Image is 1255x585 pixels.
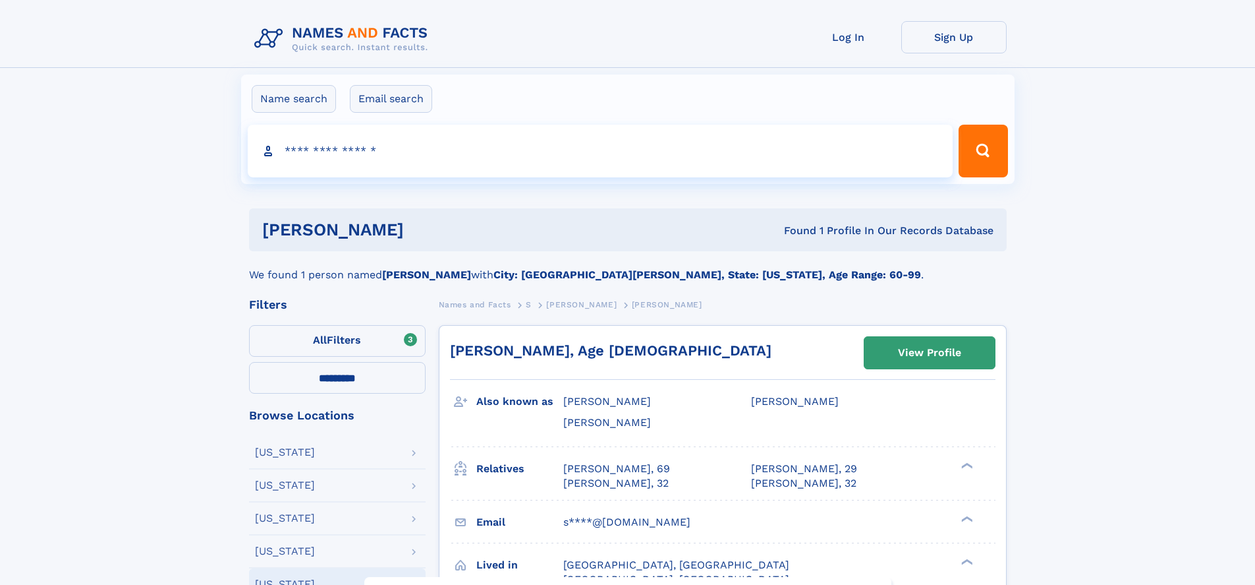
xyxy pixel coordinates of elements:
[563,395,651,408] span: [PERSON_NAME]
[249,410,426,421] div: Browse Locations
[901,21,1007,53] a: Sign Up
[563,476,669,491] a: [PERSON_NAME], 32
[493,268,921,281] b: City: [GEOGRAPHIC_DATA][PERSON_NAME], State: [US_STATE], Age Range: 60-99
[632,300,702,309] span: [PERSON_NAME]
[255,480,315,491] div: [US_STATE]
[898,338,961,368] div: View Profile
[249,21,439,57] img: Logo Names and Facts
[252,85,336,113] label: Name search
[476,458,563,480] h3: Relatives
[476,390,563,413] h3: Also known as
[255,546,315,557] div: [US_STATE]
[476,511,563,534] h3: Email
[959,125,1007,177] button: Search Button
[864,337,995,369] a: View Profile
[526,300,532,309] span: S
[526,296,532,313] a: S
[751,476,856,491] a: [PERSON_NAME], 32
[255,513,315,524] div: [US_STATE]
[255,447,315,458] div: [US_STATE]
[563,559,789,571] span: [GEOGRAPHIC_DATA], [GEOGRAPHIC_DATA]
[262,222,594,238] h1: [PERSON_NAME]
[958,557,974,566] div: ❯
[563,462,670,476] a: [PERSON_NAME], 69
[958,461,974,470] div: ❯
[546,300,617,309] span: [PERSON_NAME]
[751,462,857,476] a: [PERSON_NAME], 29
[382,268,471,281] b: [PERSON_NAME]
[350,85,432,113] label: Email search
[563,416,651,429] span: [PERSON_NAME]
[958,514,974,523] div: ❯
[313,334,327,346] span: All
[594,224,993,238] div: Found 1 Profile In Our Records Database
[476,554,563,576] h3: Lived in
[249,251,1007,283] div: We found 1 person named with .
[450,342,771,359] a: [PERSON_NAME], Age [DEMOGRAPHIC_DATA]
[248,125,953,177] input: search input
[546,296,617,313] a: [PERSON_NAME]
[796,21,901,53] a: Log In
[751,395,839,408] span: [PERSON_NAME]
[249,325,426,357] label: Filters
[439,296,511,313] a: Names and Facts
[249,299,426,311] div: Filters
